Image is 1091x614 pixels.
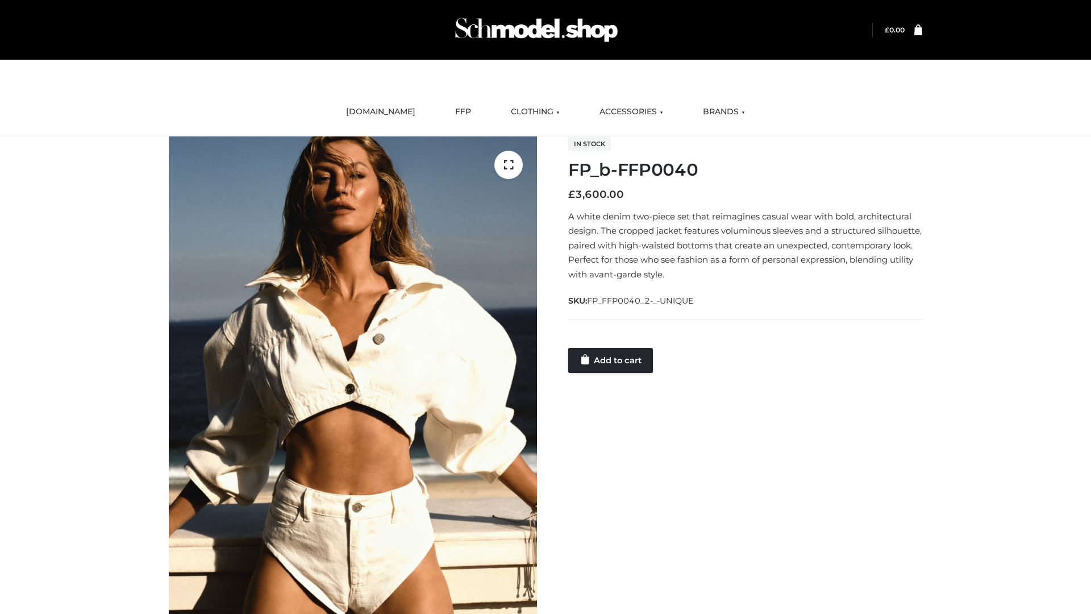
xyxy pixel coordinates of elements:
span: FP_FFP0040_2-_-UNIQUE [587,296,694,306]
span: £ [568,188,575,201]
a: Add to cart [568,348,653,373]
p: A white denim two-piece set that reimagines casual wear with bold, architectural design. The crop... [568,209,922,282]
a: £0.00 [885,26,905,34]
bdi: 3,600.00 [568,188,624,201]
a: CLOTHING [502,99,568,125]
span: In stock [568,137,611,151]
span: SKU: [568,294,695,308]
a: BRANDS [694,99,753,125]
a: ACCESSORIES [591,99,672,125]
span: £ [885,26,889,34]
bdi: 0.00 [885,26,905,34]
h1: FP_b-FFP0040 [568,160,922,180]
img: Schmodel Admin 964 [451,7,622,52]
a: [DOMAIN_NAME] [338,99,424,125]
a: FFP [447,99,480,125]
